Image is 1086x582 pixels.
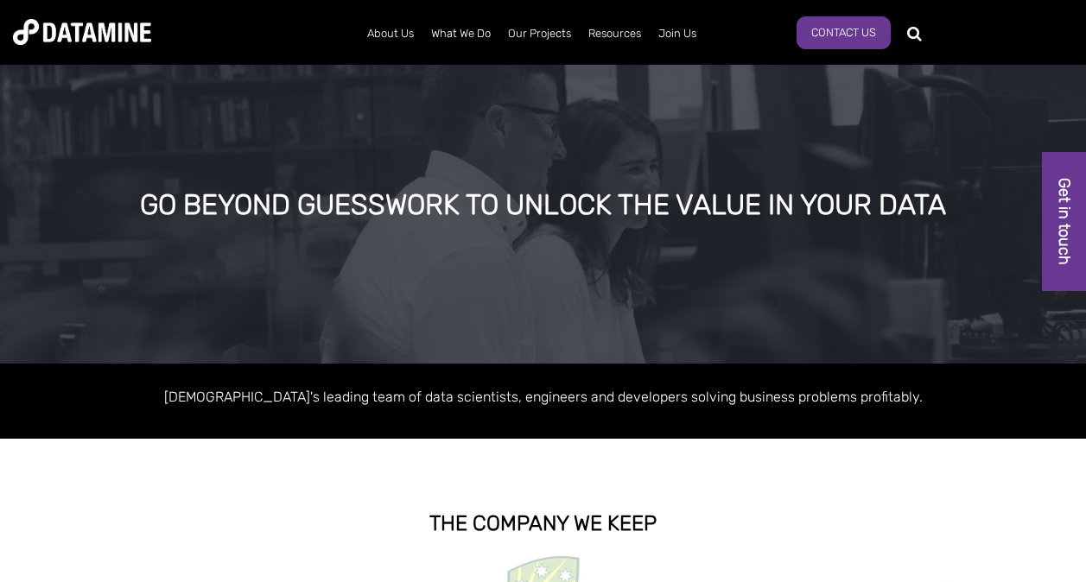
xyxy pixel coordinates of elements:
[13,19,151,45] img: Datamine
[580,11,650,56] a: Resources
[429,511,657,535] strong: THE COMPANY WE KEEP
[1042,152,1086,291] a: Get in touch
[130,190,955,221] div: GO BEYOND GUESSWORK TO UNLOCK THE VALUE IN YOUR DATA
[797,16,891,49] a: Contact Us
[499,11,580,56] a: Our Projects
[359,11,422,56] a: About Us
[422,11,499,56] a: What We Do
[51,385,1036,408] p: [DEMOGRAPHIC_DATA]'s leading team of data scientists, engineers and developers solving business p...
[650,11,705,56] a: Join Us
